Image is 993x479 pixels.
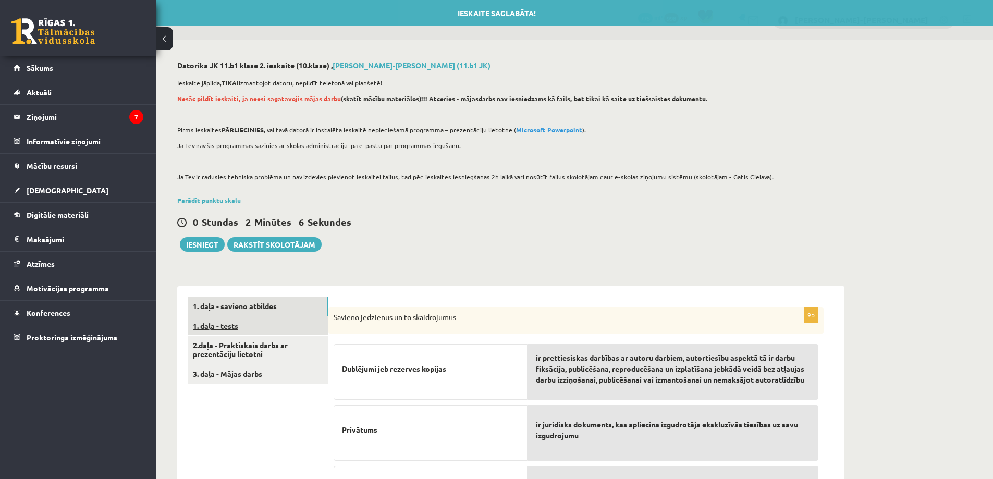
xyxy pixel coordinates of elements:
[536,419,810,441] span: ir juridisks dokuments, kas apliecina izgudrotāja ekskluzīvās tiesības uz savu izgudrojumu
[27,227,143,251] legend: Maksājumi
[177,78,839,88] p: Ieskaite jāpilda, izmantojot datoru, nepildīt telefonā vai planšetē!
[27,63,53,72] span: Sākums
[246,216,251,228] span: 2
[804,306,818,323] p: 9p
[27,308,70,317] span: Konferences
[536,352,810,385] span: ir prettiesiskas darbības ar autoru darbiem, autortiesību aspektā tā ir darbu fiksācija, publicēš...
[27,161,77,170] span: Mācību resursi
[14,276,143,300] a: Motivācijas programma
[14,105,143,129] a: Ziņojumi7
[202,216,238,228] span: Stundas
[177,61,844,70] h2: Datorika JK 11.b1 klase 2. ieskaite (10.klase) ,
[14,203,143,227] a: Digitālie materiāli
[27,129,143,153] legend: Informatīvie ziņojumi
[14,227,143,251] a: Maksājumi
[177,94,341,103] span: Nesāc pildīt ieskaiti, ja neesi sagatavojis mājas darbu
[27,105,143,129] legend: Ziņojumi
[14,154,143,178] a: Mācību resursi
[27,333,117,342] span: Proktoringa izmēģinājums
[193,216,198,228] span: 0
[516,126,582,134] strong: Microsoft Powerpoint
[180,237,225,252] button: Iesniegt
[222,79,239,87] strong: TIKAI
[177,196,241,204] a: Parādīt punktu skalu
[14,301,143,325] a: Konferences
[177,125,839,134] p: Pirms ieskaites , vai tavā datorā ir instalēta ieskaitē nepieciešamā programma – prezentāciju lie...
[177,172,839,181] p: Ja Tev ir radusies tehniska problēma un nav izdevies pievienot ieskaitei failus, tad pēc ieskaite...
[177,94,708,103] strong: (skatīt mācību materiālos)!!! Atceries - mājasdarbs nav iesniedzams kā fails, bet tikai kā saite ...
[27,210,89,219] span: Digitālie materiāli
[14,80,143,104] a: Aktuāli
[188,336,328,364] a: 2.daļa - Praktiskais darbs ar prezentāciju lietotni
[299,216,304,228] span: 6
[14,325,143,349] a: Proktoringa izmēģinājums
[342,424,377,435] span: Privātums
[254,216,291,228] span: Minūtes
[308,216,351,228] span: Sekundes
[27,186,108,195] span: [DEMOGRAPHIC_DATA]
[27,259,55,268] span: Atzīmes
[188,297,328,316] a: 1. daļa - savieno atbildes
[333,60,491,70] a: [PERSON_NAME]-[PERSON_NAME] (11.b1 JK)
[27,88,52,97] span: Aktuāli
[129,110,143,124] i: 7
[188,364,328,384] a: 3. daļa - Mājas darbs
[14,252,143,276] a: Atzīmes
[14,129,143,153] a: Informatīvie ziņojumi
[334,312,766,323] p: Savieno jēdzienus un to skaidrojumus
[342,363,446,374] span: Dublējumi jeb rezerves kopijas
[14,178,143,202] a: [DEMOGRAPHIC_DATA]
[188,316,328,336] a: 1. daļa - tests
[27,284,109,293] span: Motivācijas programma
[222,126,264,134] strong: PĀRLIECINIES
[11,18,95,44] a: Rīgas 1. Tālmācības vidusskola
[227,237,322,252] a: Rakstīt skolotājam
[177,141,839,150] p: Ja Tev nav šīs programmas sazinies ar skolas administrāciju pa e-pastu par programmas iegūšanu.
[14,56,143,80] a: Sākums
